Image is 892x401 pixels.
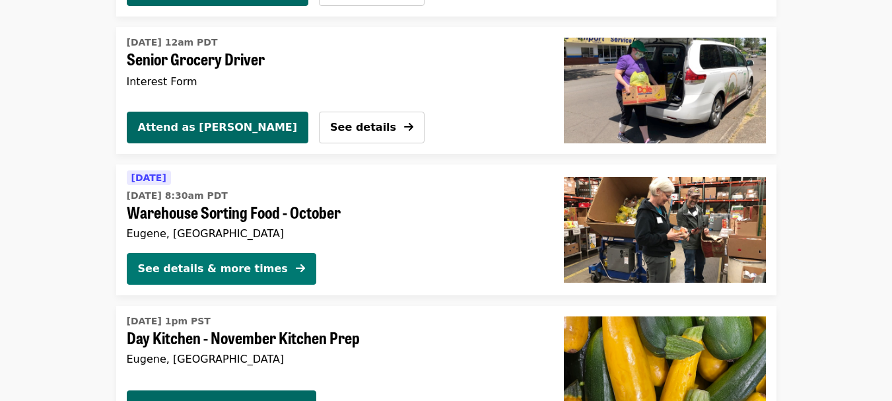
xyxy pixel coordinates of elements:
[127,227,543,240] div: Eugene, [GEOGRAPHIC_DATA]
[127,189,228,203] time: [DATE] 8:30am PDT
[127,32,532,95] a: See details for "Senior Grocery Driver"
[127,328,543,347] span: Day Kitchen - November Kitchen Prep
[127,353,543,365] div: Eugene, [GEOGRAPHIC_DATA]
[131,172,166,183] span: [DATE]
[330,121,396,133] span: See details
[404,121,413,133] i: arrow-right icon
[138,261,288,277] div: See details & more times
[296,262,305,275] i: arrow-right icon
[127,203,543,222] span: Warehouse Sorting Food - October
[127,36,218,50] time: [DATE] 12am PDT
[116,164,776,295] a: See details for "Warehouse Sorting Food - October"
[127,112,309,143] button: Attend as [PERSON_NAME]
[127,75,197,88] span: Interest Form
[564,177,766,283] img: Warehouse Sorting Food - October organized by FOOD For Lane County
[553,27,776,154] a: Senior Grocery Driver
[127,314,211,328] time: [DATE] 1pm PST
[564,38,766,143] img: Senior Grocery Driver organized by FOOD For Lane County
[138,120,298,135] span: Attend as [PERSON_NAME]
[319,112,425,143] button: See details
[127,50,532,69] span: Senior Grocery Driver
[127,253,316,285] button: See details & more times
